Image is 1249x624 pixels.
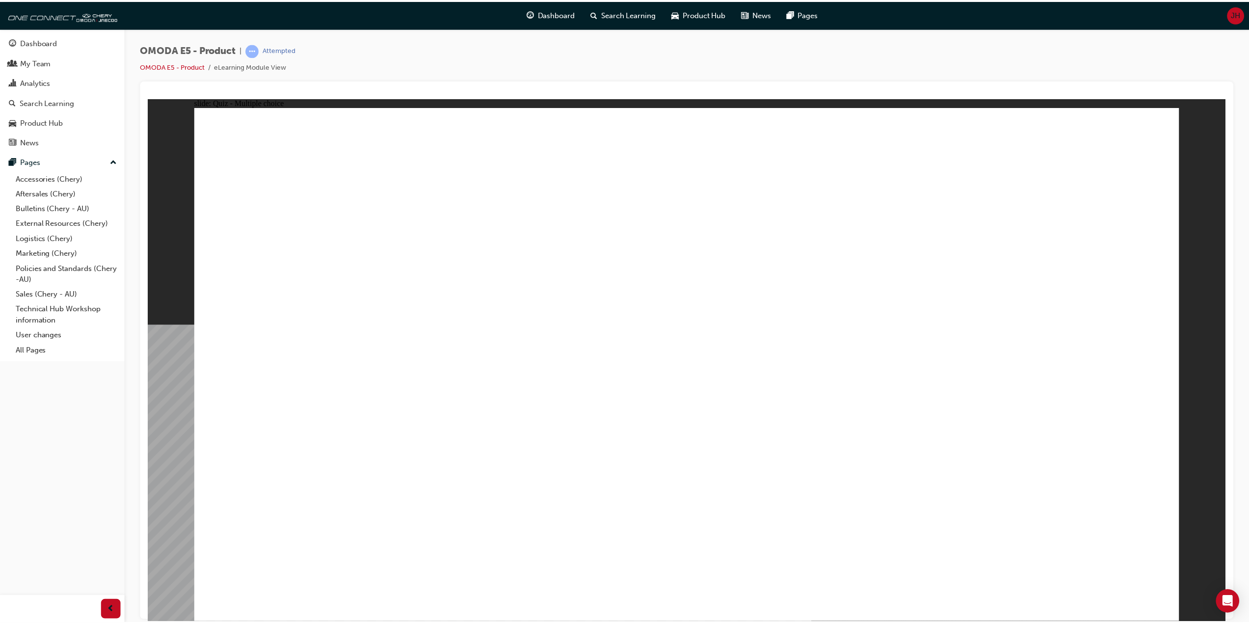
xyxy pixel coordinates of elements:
[4,33,121,52] a: Dashboard
[522,4,586,24] a: guage-iconDashboard
[12,343,121,358] a: All Pages
[667,4,738,24] a: car-iconProduct Hub
[594,8,601,20] span: search-icon
[241,44,243,55] span: |
[9,38,16,47] span: guage-icon
[108,604,115,617] span: prev-icon
[541,8,578,20] span: Dashboard
[141,62,206,70] a: OMODA E5 - Product
[9,78,16,87] span: chart-icon
[12,261,121,287] a: Policies and Standards (Chery -AU)
[802,8,823,20] span: Pages
[247,43,260,56] span: learningRecordVerb_ATTEMPT-icon
[9,158,16,166] span: pages-icon
[4,153,121,171] button: Pages
[12,186,121,201] a: Aftersales (Chery)
[586,4,667,24] a: search-iconSearch Learning
[4,133,121,151] a: News
[757,8,775,20] span: News
[4,93,121,111] a: Search Learning
[5,4,118,24] img: oneconnect
[264,45,297,54] div: Attempted
[20,77,51,88] div: Analytics
[1223,591,1247,614] div: Open Intercom Messenger
[12,231,121,246] a: Logistics (Chery)
[605,8,660,20] span: Search Learning
[12,216,121,231] a: External Resources (Chery)
[20,57,51,68] div: My Team
[675,8,683,20] span: car-icon
[4,73,121,91] a: Analytics
[20,116,63,128] div: Product Hub
[9,98,16,107] span: search-icon
[12,301,121,327] a: Technical Hub Workshop information
[141,44,237,55] span: OMODA E5 - Product
[12,245,121,261] a: Marketing (Chery)
[4,54,121,72] a: My Team
[110,156,117,168] span: up-icon
[12,201,121,216] a: Bulletins (Chery - AU)
[4,113,121,131] a: Product Hub
[12,287,121,302] a: Sales (Chery - AU)
[530,8,537,20] span: guage-icon
[4,31,121,153] button: DashboardMy TeamAnalyticsSearch LearningProduct HubNews
[20,156,40,167] div: Pages
[783,4,830,24] a: pages-iconPages
[12,327,121,343] a: User changes
[9,58,16,67] span: people-icon
[20,97,75,108] div: Search Learning
[791,8,798,20] span: pages-icon
[687,8,730,20] span: Product Hub
[215,61,288,72] li: eLearning Module View
[9,138,16,147] span: news-icon
[12,171,121,186] a: Accessories (Chery)
[738,4,783,24] a: news-iconNews
[20,136,39,148] div: News
[1238,8,1248,20] span: JH
[20,37,57,48] div: Dashboard
[745,8,753,20] span: news-icon
[9,118,16,127] span: car-icon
